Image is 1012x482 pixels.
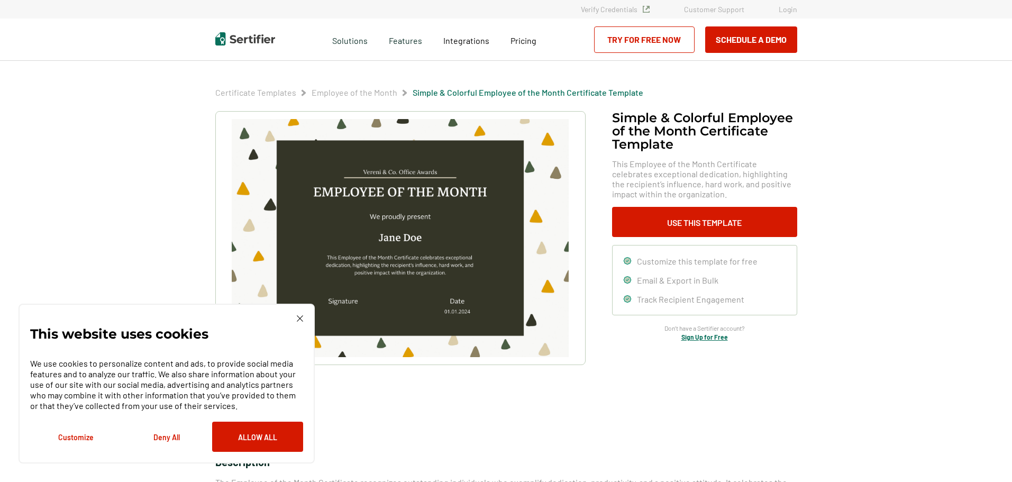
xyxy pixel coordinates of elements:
img: Verified [643,6,650,13]
span: Email & Export in Bulk [637,275,718,285]
button: Customize [30,422,121,452]
a: Certificate Templates [215,87,296,97]
span: Track Recipient Engagement [637,294,744,304]
span: Simple & Colorful Employee of the Month Certificate Template [413,87,643,98]
a: Sign Up for Free [681,333,728,341]
p: This website uses cookies [30,329,208,339]
span: Employee of the Month [312,87,397,98]
span: Pricing [510,35,536,46]
p: We use cookies to personalize content and ads, to provide social media features and to analyze ou... [30,358,303,411]
span: Solutions [332,33,368,46]
span: Features [389,33,422,46]
h1: Simple & Colorful Employee of the Month Certificate Template [612,111,797,151]
a: Login [779,5,797,14]
button: Deny All [121,422,212,452]
img: Cookie Popup Close [297,315,303,322]
a: Customer Support [684,5,744,14]
button: Schedule a Demo [705,26,797,53]
span: Don’t have a Sertifier account? [664,323,745,333]
button: Use This Template [612,207,797,237]
a: Try for Free Now [594,26,695,53]
button: Allow All [212,422,303,452]
a: Employee of the Month [312,87,397,97]
img: Simple & Colorful Employee of the Month Certificate Template [232,119,568,357]
img: Sertifier | Digital Credentialing Platform [215,32,275,46]
iframe: Chat Widget [959,431,1012,482]
span: Integrations [443,35,489,46]
a: Integrations [443,33,489,46]
div: Breadcrumb [215,87,643,98]
span: Customize this template for free [637,256,758,266]
span: This Employee of the Month Certificate celebrates exceptional dedication, highlighting the recipi... [612,159,797,199]
a: Simple & Colorful Employee of the Month Certificate Template [413,87,643,97]
span: Certificate Templates [215,87,296,98]
a: Pricing [510,33,536,46]
a: Verify Credentials [581,5,650,14]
